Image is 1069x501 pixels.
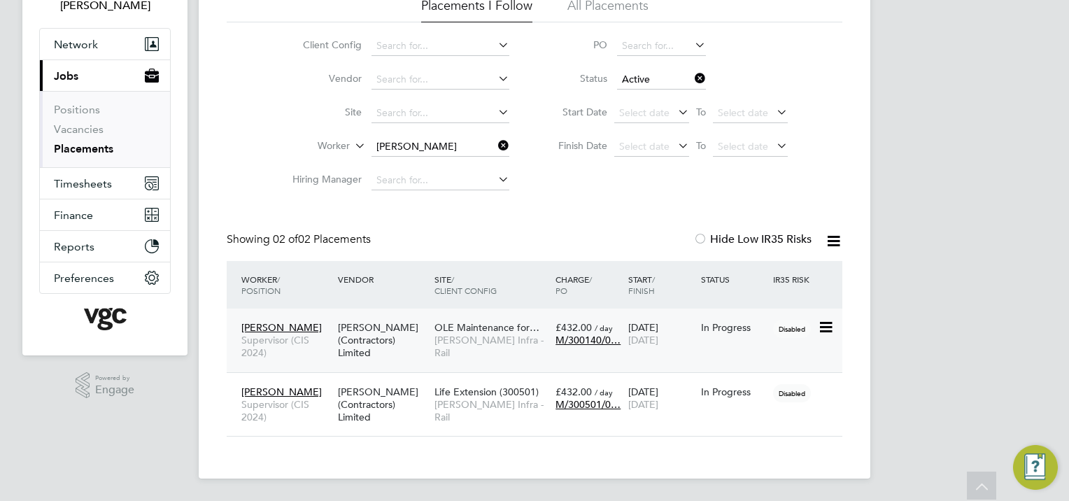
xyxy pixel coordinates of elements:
[241,386,322,398] span: [PERSON_NAME]
[431,267,552,303] div: Site
[434,398,548,423] span: [PERSON_NAME] Infra - Rail
[281,38,362,51] label: Client Config
[701,386,767,398] div: In Progress
[95,372,134,384] span: Powered by
[371,104,509,123] input: Search for...
[692,136,710,155] span: To
[40,91,170,167] div: Jobs
[273,232,371,246] span: 02 Placements
[371,70,509,90] input: Search for...
[241,274,281,296] span: / Position
[619,106,670,119] span: Select date
[54,209,93,222] span: Finance
[692,103,710,121] span: To
[40,60,170,91] button: Jobs
[54,177,112,190] span: Timesheets
[241,334,331,359] span: Supervisor (CIS 2024)
[698,267,770,292] div: Status
[555,386,592,398] span: £432.00
[628,274,655,296] span: / Finish
[241,321,322,334] span: [PERSON_NAME]
[54,122,104,136] a: Vacancies
[40,231,170,262] button: Reports
[628,334,658,346] span: [DATE]
[40,29,170,59] button: Network
[619,140,670,153] span: Select date
[617,36,706,56] input: Search for...
[238,378,842,390] a: [PERSON_NAME]Supervisor (CIS 2024)[PERSON_NAME] (Contractors) LimitedLife Extension (300501)[PERS...
[76,372,135,399] a: Powered byEngage
[552,267,625,303] div: Charge
[334,314,431,367] div: [PERSON_NAME] (Contractors) Limited
[544,72,607,85] label: Status
[1013,445,1058,490] button: Engage Resource Center
[54,271,114,285] span: Preferences
[555,398,621,411] span: M/300501/0…
[628,398,658,411] span: [DATE]
[269,139,350,153] label: Worker
[281,173,362,185] label: Hiring Manager
[555,321,592,334] span: £432.00
[39,308,171,330] a: Go to home page
[281,72,362,85] label: Vendor
[434,334,548,359] span: [PERSON_NAME] Infra - Rail
[434,386,539,398] span: Life Extension (300501)
[773,384,811,402] span: Disabled
[693,232,812,246] label: Hide Low IR35 Risks
[54,142,113,155] a: Placements
[371,137,509,157] input: Search for...
[95,384,134,396] span: Engage
[40,199,170,230] button: Finance
[434,274,497,296] span: / Client Config
[371,36,509,56] input: Search for...
[238,267,334,303] div: Worker
[54,38,98,51] span: Network
[241,398,331,423] span: Supervisor (CIS 2024)
[238,313,842,325] a: [PERSON_NAME]Supervisor (CIS 2024)[PERSON_NAME] (Contractors) LimitedOLE Maintenance for…[PERSON_...
[227,232,374,247] div: Showing
[40,262,170,293] button: Preferences
[54,103,100,116] a: Positions
[718,140,768,153] span: Select date
[54,69,78,83] span: Jobs
[544,106,607,118] label: Start Date
[625,314,698,353] div: [DATE]
[273,232,298,246] span: 02 of
[625,379,698,418] div: [DATE]
[555,274,592,296] span: / PO
[281,106,362,118] label: Site
[334,267,431,292] div: Vendor
[544,38,607,51] label: PO
[701,321,767,334] div: In Progress
[334,379,431,431] div: [PERSON_NAME] (Contractors) Limited
[40,168,170,199] button: Timesheets
[617,70,706,90] input: Select one
[595,323,613,333] span: / day
[84,308,127,330] img: vgcgroup-logo-retina.png
[595,387,613,397] span: / day
[54,240,94,253] span: Reports
[770,267,818,292] div: IR35 Risk
[625,267,698,303] div: Start
[544,139,607,152] label: Finish Date
[773,320,811,338] span: Disabled
[371,171,509,190] input: Search for...
[555,334,621,346] span: M/300140/0…
[434,321,539,334] span: OLE Maintenance for…
[718,106,768,119] span: Select date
